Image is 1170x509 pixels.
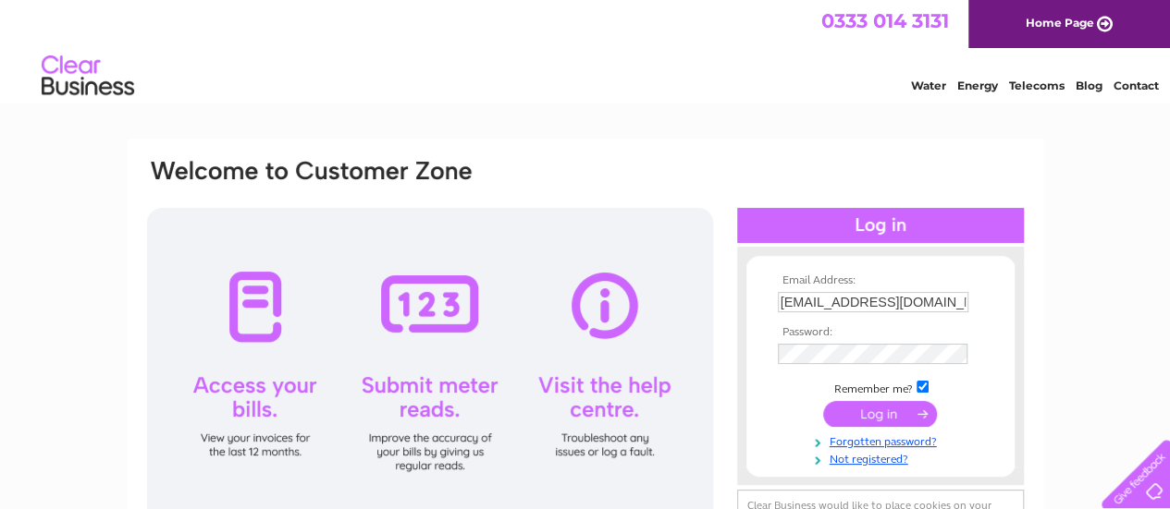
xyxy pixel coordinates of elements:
a: Forgotten password? [778,431,988,449]
input: Submit [823,401,937,427]
th: Email Address: [773,274,988,287]
a: 0333 014 3131 [821,9,949,32]
a: Energy [957,79,998,92]
img: logo.png [41,48,135,104]
th: Password: [773,326,988,339]
a: Contact [1114,79,1159,92]
td: Remember me? [773,378,988,396]
a: Not registered? [778,449,988,467]
a: Water [911,79,946,92]
a: Telecoms [1009,79,1065,92]
div: Clear Business is a trading name of Verastar Limited (registered in [GEOGRAPHIC_DATA] No. 3667643... [149,10,1023,90]
a: Blog [1076,79,1102,92]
